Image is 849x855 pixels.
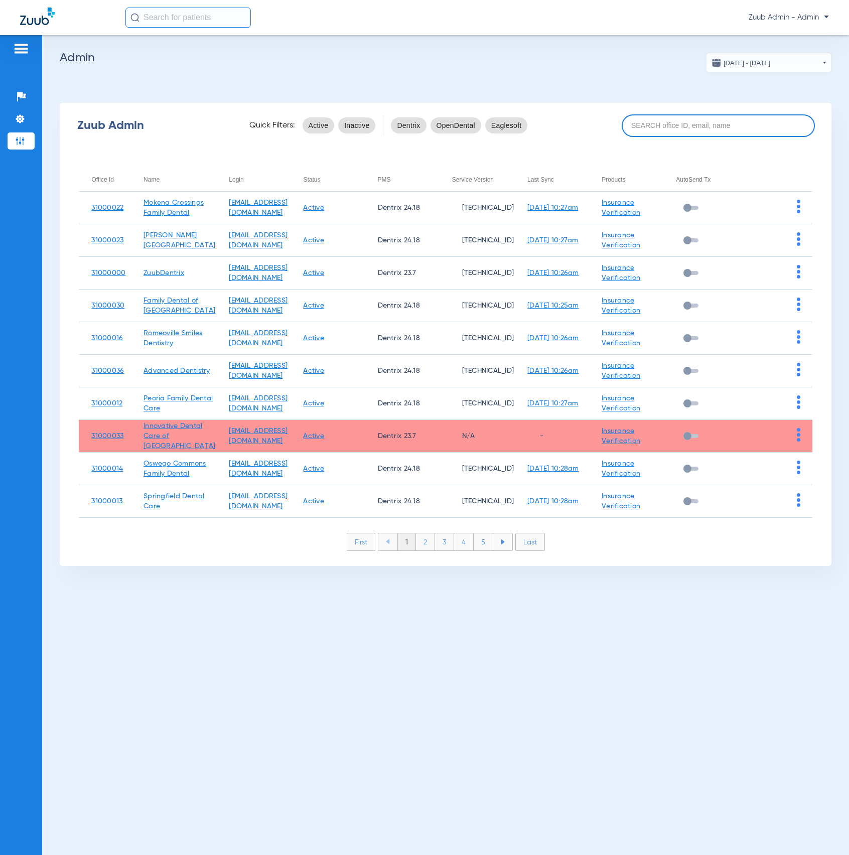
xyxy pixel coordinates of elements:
a: 31000023 [91,237,123,244]
span: Zuub Admin - Admin [749,13,829,23]
span: Quick Filters: [249,120,295,130]
a: [EMAIL_ADDRESS][DOMAIN_NAME] [229,493,288,510]
span: Inactive [344,120,369,130]
a: ZuubDentrix [144,269,184,276]
mat-chip-listbox: pms-filters [391,115,527,135]
a: Family Dental of [GEOGRAPHIC_DATA] [144,297,215,314]
a: Insurance Verification [602,460,640,477]
a: 31000016 [91,335,123,342]
li: 2 [416,533,435,550]
a: 31000030 [91,302,124,309]
li: 5 [474,533,493,550]
span: Dentrix [397,120,420,130]
a: Romeoville Smiles Dentistry [144,330,202,347]
a: [DATE] 10:28am [527,465,579,472]
a: [DATE] 10:26am [527,367,579,374]
a: [DATE] 10:27am [527,204,579,211]
img: group-dot-blue.svg [797,200,800,213]
img: group-dot-blue.svg [797,265,800,278]
a: Insurance Verification [602,297,640,314]
a: Insurance Verification [602,428,640,445]
a: Insurance Verification [602,264,640,281]
div: Login [229,174,291,185]
td: [TECHNICAL_ID] [440,322,515,355]
a: [EMAIL_ADDRESS][DOMAIN_NAME] [229,297,288,314]
td: Dentrix 24.18 [365,453,440,485]
img: arrow-right-blue.svg [501,539,505,544]
div: Name [144,174,160,185]
a: [EMAIL_ADDRESS][DOMAIN_NAME] [229,428,288,445]
a: 31000033 [91,433,123,440]
a: Insurance Verification [602,330,640,347]
div: Last Sync [527,174,554,185]
span: - [527,433,543,440]
span: Eaglesoft [491,120,522,130]
a: [DATE] 10:27am [527,400,579,407]
span: OpenDental [437,120,475,130]
a: 31000022 [91,204,123,211]
a: Advanced Dentistry [144,367,210,374]
img: group-dot-blue.svg [797,493,800,507]
div: PMS [378,174,391,185]
a: Peoria Family Dental Care [144,395,213,412]
td: Dentrix 23.7 [365,257,440,290]
div: Products [602,174,625,185]
td: Dentrix 24.18 [365,192,440,224]
td: Dentrix 24.18 [365,322,440,355]
td: Dentrix 23.7 [365,420,440,453]
a: Active [303,400,324,407]
div: PMS [378,174,440,185]
a: [EMAIL_ADDRESS][DOMAIN_NAME] [229,199,288,216]
a: [DATE] 10:28am [527,498,579,505]
a: 31000000 [91,269,125,276]
a: Insurance Verification [602,395,640,412]
a: 31000014 [91,465,123,472]
mat-chip-listbox: status-filters [303,115,376,135]
td: [TECHNICAL_ID] [440,290,515,322]
li: 1 [397,533,416,550]
li: Last [515,533,545,551]
img: arrow-left-blue.svg [386,539,390,544]
img: group-dot-blue.svg [797,395,800,409]
a: Mokena Crossings Family Dental [144,199,204,216]
td: Dentrix 24.18 [365,290,440,322]
div: Products [602,174,663,185]
img: group-dot-blue.svg [797,363,800,376]
td: [TECHNICAL_ID] [440,224,515,257]
td: Dentrix 24.18 [365,387,440,420]
img: group-dot-blue.svg [797,330,800,344]
a: Active [303,498,324,505]
a: [EMAIL_ADDRESS][DOMAIN_NAME] [229,460,288,477]
div: AutoSend Tx [676,174,738,185]
div: Status [303,174,320,185]
a: Active [303,302,324,309]
div: Name [144,174,216,185]
input: Search for patients [125,8,251,28]
a: [EMAIL_ADDRESS][DOMAIN_NAME] [229,395,288,412]
a: [EMAIL_ADDRESS][DOMAIN_NAME] [229,362,288,379]
img: hamburger-icon [13,43,29,55]
div: Login [229,174,243,185]
a: [EMAIL_ADDRESS][DOMAIN_NAME] [229,232,288,249]
a: Active [303,237,324,244]
img: date.svg [712,58,722,68]
a: [DATE] 10:25am [527,302,579,309]
td: Dentrix 24.18 [365,224,440,257]
a: [DATE] 10:26am [527,335,579,342]
a: Insurance Verification [602,362,640,379]
td: [TECHNICAL_ID] [440,453,515,485]
td: Dentrix 24.18 [365,485,440,518]
img: group-dot-blue.svg [797,428,800,442]
td: [TECHNICAL_ID] [440,355,515,387]
div: Service Version [452,174,515,185]
a: [EMAIL_ADDRESS][DOMAIN_NAME] [229,264,288,281]
a: Insurance Verification [602,232,640,249]
h2: Admin [60,53,831,63]
td: [TECHNICAL_ID] [440,485,515,518]
img: group-dot-blue.svg [797,461,800,474]
a: [PERSON_NAME][GEOGRAPHIC_DATA] [144,232,215,249]
li: 4 [454,533,474,550]
span: Active [309,120,329,130]
a: Springfield Dental Care [144,493,205,510]
a: Active [303,367,324,374]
